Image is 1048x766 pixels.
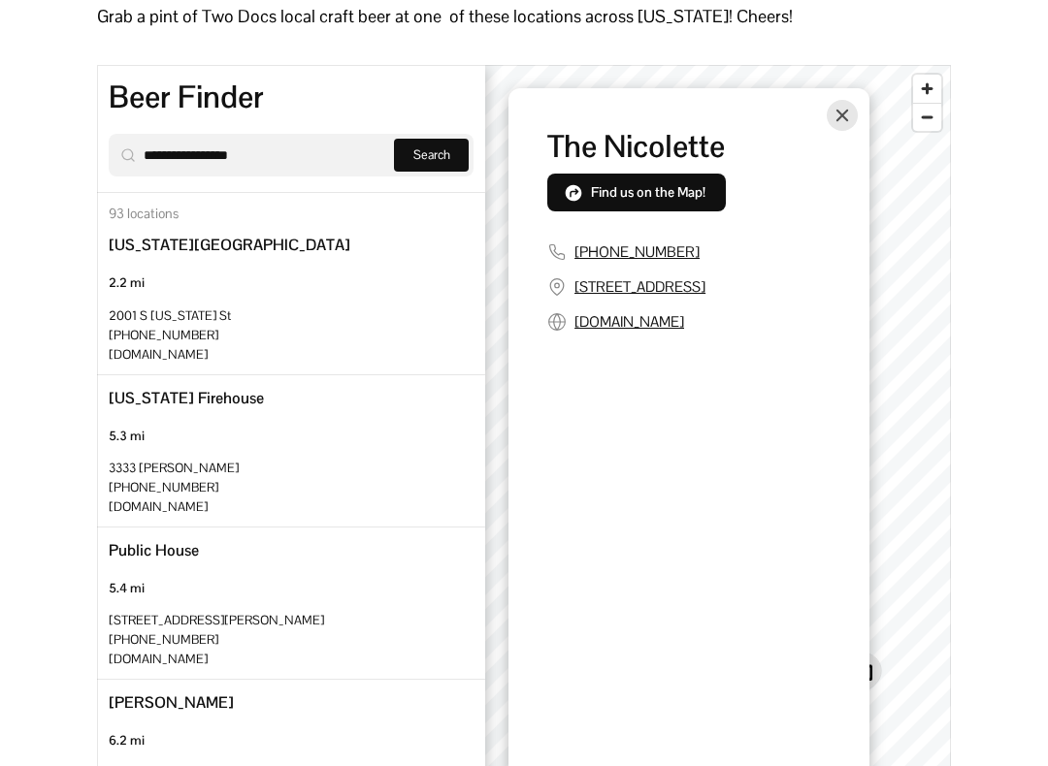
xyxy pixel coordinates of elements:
div: 2.2 mi [109,274,145,291]
span: 3333 [PERSON_NAME] [109,460,239,476]
div: [US_STATE][GEOGRAPHIC_DATA] [109,234,350,257]
div: 93 locations [97,193,485,223]
span: [STREET_ADDRESS][PERSON_NAME] [109,612,324,628]
a: [DOMAIN_NAME] [109,651,208,667]
a: [DOMAIN_NAME] [109,498,208,515]
a: [PHONE_NUMBER] [109,631,218,648]
a: [PHONE_NUMBER] [109,479,218,495]
div: 5.3 mi [109,428,145,444]
a: [DOMAIN_NAME] [574,312,684,331]
span: Search [413,146,450,163]
input: Search by address, ZIP, or name [144,144,377,167]
div: 6.2 mi [109,732,145,749]
div: 5.4 mi [109,580,145,596]
div: [PERSON_NAME] [109,691,234,715]
div: Beer Finder [109,77,474,118]
button: Search [394,139,469,172]
span: 2001 S [US_STATE] St [109,307,231,324]
a: [PHONE_NUMBER] [109,327,218,343]
button: Zoom in [913,75,941,103]
button: Find us on the Map! [547,174,726,211]
a: [PHONE_NUMBER] [574,242,700,261]
button: Zoom out [913,103,941,131]
button: Close [827,100,858,131]
div: [US_STATE] Firehouse [109,387,264,410]
div: Public House [109,539,199,562]
div: The Nicolette [547,127,831,166]
span: [STREET_ADDRESS] [574,277,705,296]
a: [DOMAIN_NAME] [109,346,208,363]
span: Find us on the Map! [591,183,705,201]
